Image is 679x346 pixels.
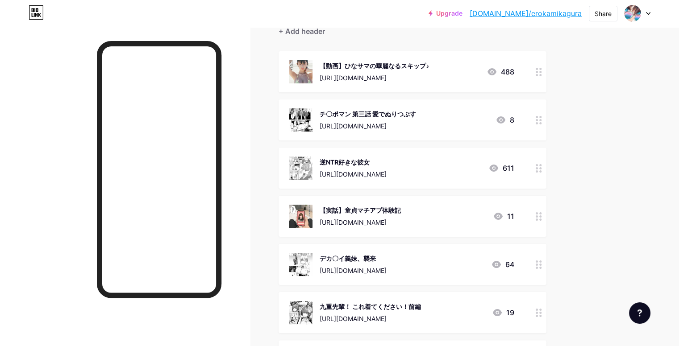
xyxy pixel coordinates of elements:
a: Upgrade [429,10,462,17]
div: 488 [487,66,514,77]
div: [URL][DOMAIN_NAME] [320,169,387,179]
div: 8 [496,115,514,125]
div: 11 [493,211,514,222]
div: [URL][DOMAIN_NAME] [320,73,429,82]
div: [URL][DOMAIN_NAME] [320,314,421,323]
div: デカ〇イ義妹、襲来 [320,254,387,263]
div: [URL][DOMAIN_NAME] [320,121,416,131]
a: [DOMAIN_NAME]/erokamikagura [470,8,582,19]
img: 【動画】ひなサマの華麗なるスキップ♪ [289,60,312,83]
div: [URL][DOMAIN_NAME] [320,266,387,275]
img: 【実話】童貞マチアプ体験記 [289,205,312,228]
img: erokamikagura [624,5,641,22]
div: 611 [488,163,514,173]
div: チ〇ポマン 第三話 愛でぬりつぶす [320,109,416,119]
img: チ〇ポマン 第三話 愛でぬりつぶす [289,108,312,132]
div: 64 [491,259,514,270]
img: 九重先輩！ これ着てください！前編 [289,301,312,324]
div: + Add header [279,26,325,37]
div: [URL][DOMAIN_NAME] [320,218,401,227]
div: 九重先輩！ これ着てください！前編 [320,302,421,311]
div: 【実話】童貞マチアプ体験記 [320,206,401,215]
div: 【動画】ひなサマの華麗なるスキップ♪ [320,61,429,70]
img: 逆NTR好きな彼女 [289,157,312,180]
div: 19 [492,307,514,318]
div: Share [595,9,612,18]
img: デカ〇イ義妹、襲来 [289,253,312,276]
div: 逆NTR好きな彼女 [320,157,387,167]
